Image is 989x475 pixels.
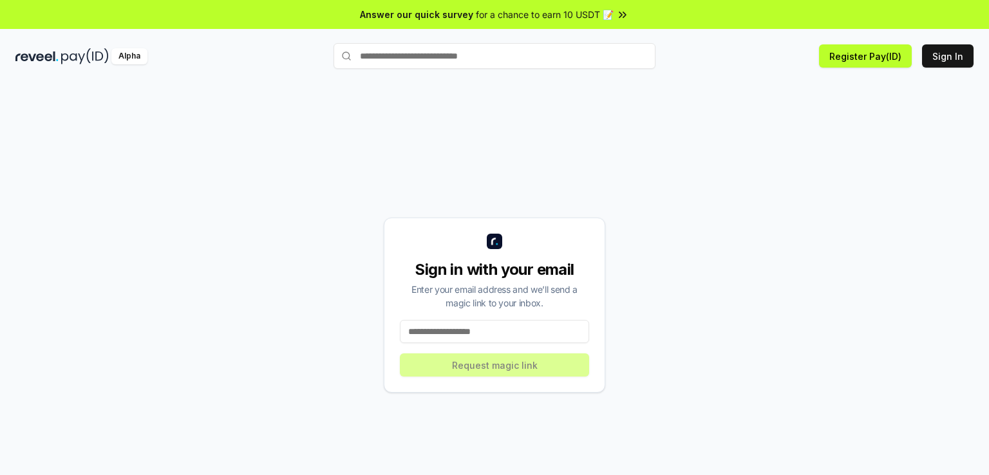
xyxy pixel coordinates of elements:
[360,8,473,21] span: Answer our quick survey
[15,48,59,64] img: reveel_dark
[819,44,912,68] button: Register Pay(ID)
[400,283,589,310] div: Enter your email address and we’ll send a magic link to your inbox.
[400,259,589,280] div: Sign in with your email
[487,234,502,249] img: logo_small
[61,48,109,64] img: pay_id
[476,8,614,21] span: for a chance to earn 10 USDT 📝
[922,44,974,68] button: Sign In
[111,48,147,64] div: Alpha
